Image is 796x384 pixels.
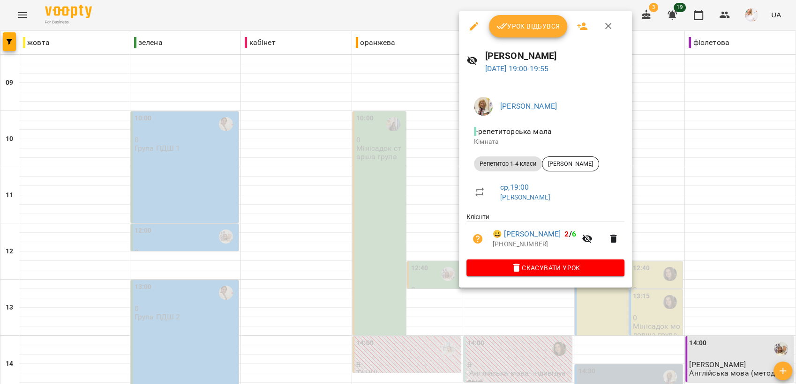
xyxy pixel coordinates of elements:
[474,160,542,168] span: Репетитор 1-4 класи
[489,15,568,37] button: Урок відбувся
[564,229,569,238] span: 2
[466,228,489,250] button: Візит ще не сплачено. Додати оплату?
[500,193,550,201] a: [PERSON_NAME]
[474,97,493,116] img: d16b717e7a8a57d0b2f9e4dd92d9e548.jpg
[466,212,624,259] ul: Клієнти
[542,156,599,171] div: [PERSON_NAME]
[474,262,617,273] span: Скасувати Урок
[572,229,576,238] span: 6
[500,102,557,111] a: [PERSON_NAME]
[493,240,576,249] p: [PHONE_NUMBER]
[485,49,625,63] h6: [PERSON_NAME]
[466,259,624,276] button: Скасувати Урок
[500,183,529,192] a: ср , 19:00
[564,229,576,238] b: /
[493,229,561,240] a: 😀 [PERSON_NAME]
[496,21,560,32] span: Урок відбувся
[542,160,599,168] span: [PERSON_NAME]
[474,127,554,136] span: - репетиторська мала
[474,137,617,147] p: Кімната
[485,64,549,73] a: [DATE] 19:00-19:55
